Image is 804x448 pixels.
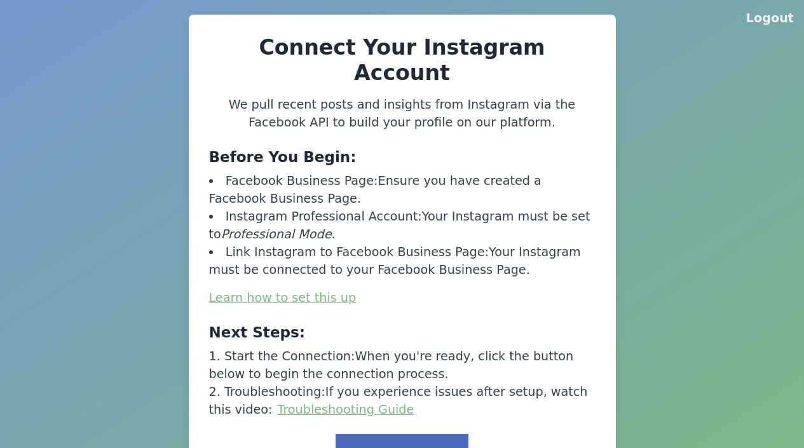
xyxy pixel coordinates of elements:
li: If you experience issues after setup, watch this video: [209,383,596,419]
a: Learn how to set this up [209,290,357,305]
li: Ensure you have created a Facebook Business Page. [209,172,596,208]
span: Link Instagram to Facebook Business Page: [226,245,489,259]
span: Instagram Professional Account: [226,209,422,224]
button: Logout [746,10,794,27]
a: Troubleshooting Guide [278,402,414,417]
span: Facebook Business Page: [226,173,378,188]
li: Your Instagram must be connected to your Facebook Business Page. [209,243,596,279]
li: When you're ready, click the button below to begin the connection process. [209,348,596,383]
span: Start the Connection: [224,349,355,363]
span: Troubleshooting: [224,384,325,399]
h3: Before You Begin: [209,147,596,167]
li: Your Instagram must be set to . [209,208,596,243]
h3: Next Steps: [209,322,596,343]
h2: Connect Your Instagram Account [209,35,596,86]
span: Professional Mode [221,227,332,241]
p: We pull recent posts and insights from Instagram via the Facebook API to build your profile on ou... [209,96,596,132]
